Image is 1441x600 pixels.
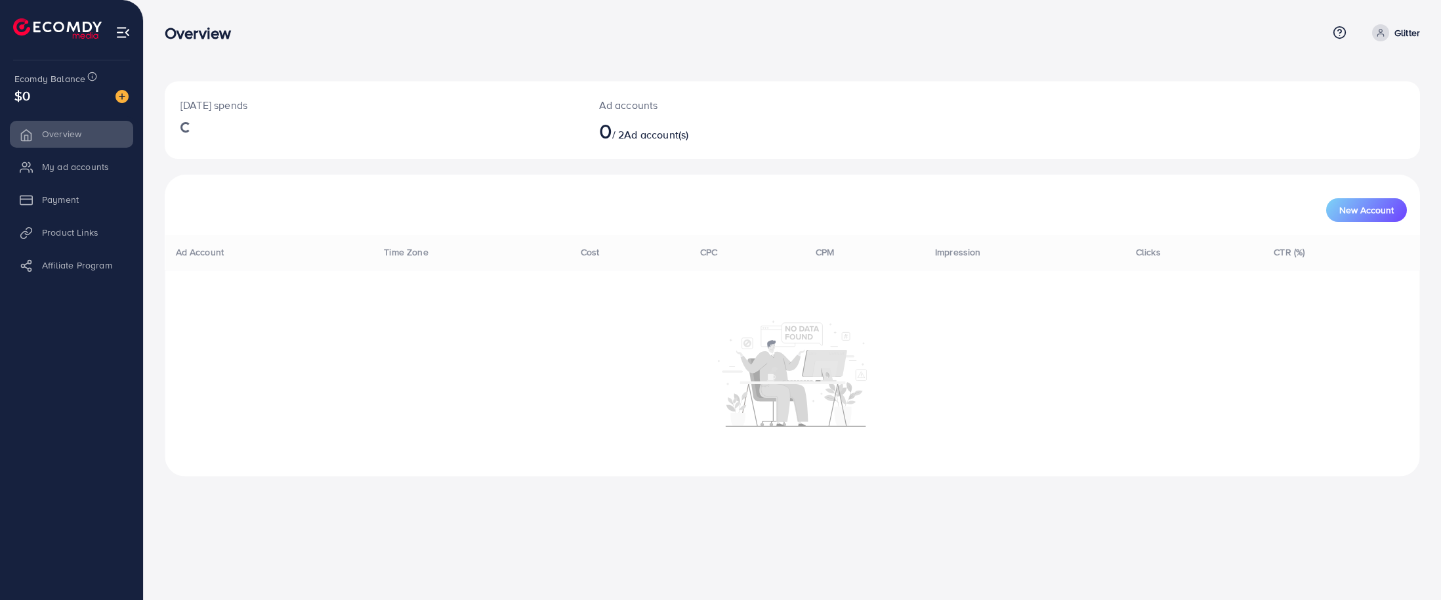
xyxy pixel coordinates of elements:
[13,18,102,39] img: logo
[599,97,881,113] p: Ad accounts
[1367,24,1420,41] a: Glitter
[624,127,688,142] span: Ad account(s)
[599,118,881,143] h2: / 2
[14,72,85,85] span: Ecomdy Balance
[1326,198,1407,222] button: New Account
[599,116,612,146] span: 0
[180,97,568,113] p: [DATE] spends
[1394,25,1420,41] p: Glitter
[1339,205,1394,215] span: New Account
[115,90,129,103] img: image
[14,86,30,105] span: $0
[165,24,241,43] h3: Overview
[115,25,131,40] img: menu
